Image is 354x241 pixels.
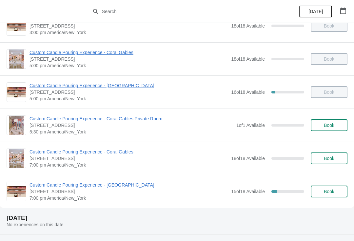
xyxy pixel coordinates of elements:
img: Custom Candle Pouring Experience - Coral Gables Private Room | 154 Giralda Avenue, Coral Gables, ... [9,116,24,135]
span: Custom Candle Pouring Experience - Coral Gables [29,149,228,155]
span: 15 of 18 Available [231,189,265,194]
span: 7:00 pm America/New_York [29,195,228,201]
span: [STREET_ADDRESS] [29,155,228,162]
span: 3:00 pm America/New_York [29,29,228,36]
span: 18 of 18 Available [231,23,265,29]
span: Custom Candle Pouring Experience - Coral Gables [29,49,228,56]
button: Book [311,186,347,197]
span: Book [324,123,334,128]
span: 1 of 1 Available [236,123,265,128]
span: 5:30 pm America/New_York [29,129,233,135]
button: Book [311,119,347,131]
span: No experiences on this date [7,222,64,227]
span: Book [324,156,334,161]
img: Custom Candle Pouring Experience - Coral Gables | 154 Giralda Avenue, Coral Gables, FL, USA | 5:0... [9,50,24,69]
h2: [DATE] [7,215,347,221]
span: [STREET_ADDRESS] [29,122,233,129]
span: 5:00 pm America/New_York [29,62,228,69]
input: Search [102,6,265,17]
span: Book [324,189,334,194]
span: [STREET_ADDRESS] [29,56,228,62]
span: [STREET_ADDRESS] [29,23,228,29]
img: Custom Candle Pouring Experience - Fort Lauderdale | 914 East Las Olas Boulevard, Fort Lauderdale... [7,186,26,197]
span: [STREET_ADDRESS] [29,188,228,195]
span: 18 of 18 Available [231,156,265,161]
button: [DATE] [299,6,332,17]
span: 18 of 18 Available [231,56,265,62]
span: 7:00 pm America/New_York [29,162,228,168]
img: Custom Candle Pouring Experience - Fort Lauderdale | 914 East Las Olas Boulevard, Fort Lauderdale... [7,87,26,98]
span: Custom Candle Pouring Experience - Coral Gables Private Room [29,115,233,122]
span: 5:00 pm America/New_York [29,95,228,102]
span: Custom Candle Pouring Experience - [GEOGRAPHIC_DATA] [29,182,228,188]
img: Custom Candle Pouring Experience - Coral Gables | 154 Giralda Avenue, Coral Gables, FL, USA | 7:0... [9,149,24,168]
span: Custom Candle Pouring Experience - [GEOGRAPHIC_DATA] [29,82,228,89]
span: [DATE] [308,9,323,14]
span: [STREET_ADDRESS] [29,89,228,95]
img: Custom Candle Pouring Experience - Fort Lauderdale | 914 East Las Olas Boulevard, Fort Lauderdale... [7,21,26,31]
button: Book [311,152,347,164]
span: 16 of 18 Available [231,90,265,95]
